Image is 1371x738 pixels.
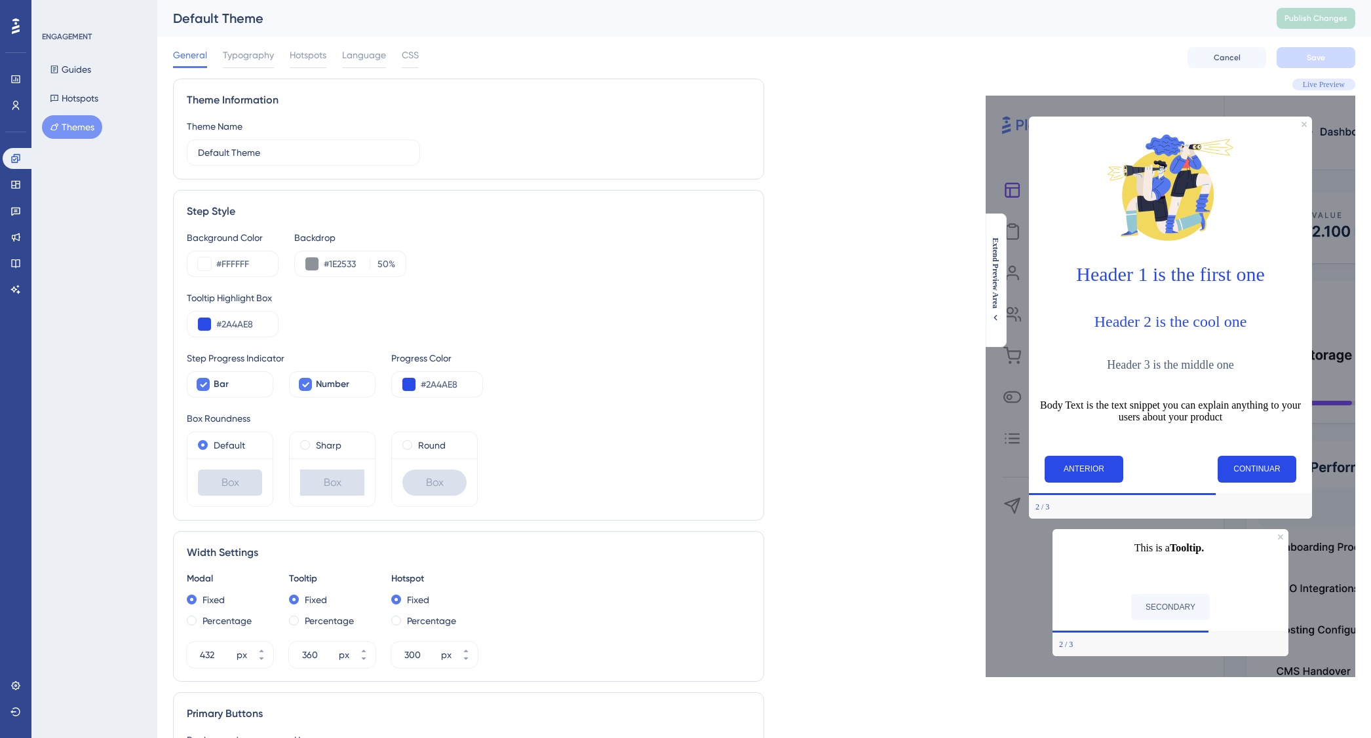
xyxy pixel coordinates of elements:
label: Fixed [305,592,327,608]
button: px [250,642,273,655]
b: Tooltip. [1170,542,1204,553]
button: Publish Changes [1277,8,1355,29]
div: Default Theme [173,9,1244,28]
span: Number [316,377,349,392]
button: Hotspots [42,86,106,110]
div: Primary Buttons [187,706,750,722]
label: Fixed [203,592,225,608]
span: General [173,47,207,63]
div: Step Style [187,204,750,219]
label: Round [418,437,446,453]
button: Themes [42,115,102,139]
div: Width Settings [187,545,750,561]
div: Modal [187,571,273,587]
button: px [250,655,273,668]
span: Typography [223,47,274,63]
div: Tooltip Highlight Box [187,290,750,306]
input: % [374,256,389,272]
button: px [454,655,478,668]
h2: Header 2 is the cool one [1039,313,1302,331]
label: % [370,256,395,272]
div: Footer [1052,633,1288,656]
div: px [339,647,349,663]
div: Step 2 of 3 [1035,502,1049,512]
button: px [454,642,478,655]
img: Modal Media [1105,122,1236,253]
span: Hotspots [290,47,326,63]
button: Guides [42,58,99,81]
div: Step 2 of 3 [1059,639,1073,650]
p: This is a [1063,540,1278,557]
button: Next [1218,456,1296,483]
div: Close Preview [1302,122,1307,127]
label: Percentage [203,613,252,629]
button: px [352,655,376,668]
div: px [237,647,247,663]
div: ENGAGEMENT [42,31,92,42]
div: Hotspot [391,571,478,587]
div: px [441,647,452,663]
div: Progress Color [391,350,483,366]
div: Close Preview [1278,534,1283,540]
div: Background Color [187,230,279,246]
span: Save [1307,52,1325,63]
span: Cancel [1214,52,1241,63]
span: Extend Preview Area [990,238,1001,308]
span: Bar [214,377,229,392]
button: Previous [1045,456,1123,483]
button: px [352,642,376,655]
input: px [302,647,336,663]
button: Extend Preview Area [985,238,1006,323]
div: Backdrop [294,230,406,246]
h3: Header 3 is the middle one [1039,358,1302,372]
div: Theme Information [187,92,750,108]
div: Step Progress Indicator [187,350,376,366]
div: Box [198,470,262,496]
h1: Header 1 is the first one [1039,263,1302,286]
span: Live Preview [1303,79,1345,90]
span: CSS [402,47,419,63]
button: Cancel [1188,47,1266,68]
input: px [404,647,438,663]
div: Theme Name [187,119,242,134]
input: px [200,647,234,663]
div: Tooltip [289,571,376,587]
span: Language [342,47,386,63]
label: Default [214,437,245,453]
label: Fixed [407,592,429,608]
input: Theme Name [198,145,409,160]
div: Footer [1029,495,1312,519]
div: Box [402,470,467,496]
button: SECONDARY [1131,594,1210,620]
p: Body Text is the text snippet you can explain anything to your users about your product [1039,399,1302,423]
label: Sharp [316,437,341,453]
div: Box Roundness [187,411,750,426]
div: Box [300,470,364,496]
button: Save [1277,47,1355,68]
label: Percentage [407,613,456,629]
label: Percentage [305,613,354,629]
span: Publish Changes [1284,13,1347,24]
